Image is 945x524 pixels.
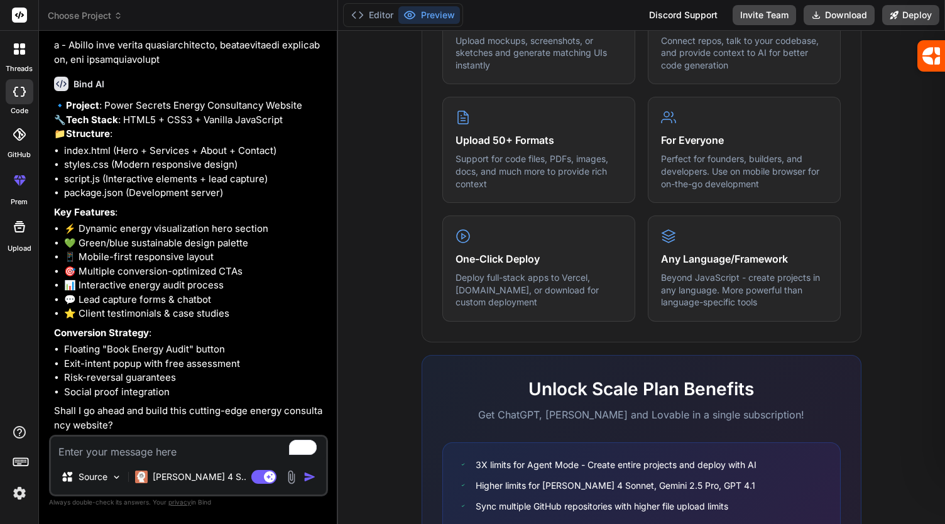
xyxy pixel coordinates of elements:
[642,5,725,25] div: Discord Support
[153,471,246,483] p: [PERSON_NAME] 4 S..
[64,265,325,279] li: 🎯 Multiple conversion-optimized CTAs
[64,385,325,400] li: Social proof integration
[733,5,796,25] button: Invite Team
[346,6,398,24] button: Editor
[11,197,28,207] label: prem
[456,35,622,72] p: Upload mockups, screenshots, or sketches and generate matching UIs instantly
[111,472,122,483] img: Pick Models
[456,153,622,190] p: Support for code files, PDFs, images, docs, and much more to provide rich context
[64,342,325,357] li: Floating "Book Energy Audit" button
[64,307,325,321] li: ⭐ Client testimonials & case studies
[64,357,325,371] li: Exit-intent popup with free assessment
[64,278,325,293] li: 📊 Interactive energy audit process
[476,458,757,471] span: 3X limits for Agent Mode - Create entire projects and deploy with AI
[64,172,325,187] li: script.js (Interactive elements + lead capture)
[456,271,622,308] p: Deploy full-stack apps to Vercel, [DOMAIN_NAME], or download for custom deployment
[64,158,325,172] li: styles.css (Modern responsive design)
[8,150,31,160] label: GitHub
[54,99,325,141] p: 🔹 : Power Secrets Energy Consultancy Website 🔧 : HTML5 + CSS3 + Vanilla JavaScript 📁 :
[64,144,325,158] li: index.html (Hero + Services + About + Contact)
[66,99,99,111] strong: Project
[74,78,104,90] h6: Bind AI
[303,471,316,483] img: icon
[476,499,728,513] span: Sync multiple GitHub repositories with higher file upload limits
[9,483,30,504] img: settings
[661,271,828,308] p: Beyond JavaScript - create projects in any language. More powerful than language-specific tools
[456,251,622,266] h4: One-Click Deploy
[64,222,325,236] li: ⚡ Dynamic energy visualization hero section
[661,35,828,72] p: Connect repos, talk to your codebase, and provide context to AI for better code generation
[54,205,325,220] p: :
[48,9,123,22] span: Choose Project
[66,128,110,139] strong: Structure
[64,236,325,251] li: 💚 Green/blue sustainable design palette
[476,479,755,492] span: Higher limits for [PERSON_NAME] 4 Sonnet, Gemini 2.5 Pro, GPT 4.1
[64,293,325,307] li: 💬 Lead capture forms & chatbot
[442,407,841,422] p: Get ChatGPT, [PERSON_NAME] and Lovable in a single subscription!
[168,498,191,506] span: privacy
[804,5,875,25] button: Download
[11,106,28,116] label: code
[64,250,325,265] li: 📱 Mobile-first responsive layout
[135,471,148,483] img: Claude 4 Sonnet
[882,5,939,25] button: Deploy
[661,133,828,148] h4: For Everyone
[64,186,325,200] li: package.json (Development server)
[284,470,298,484] img: attachment
[6,63,33,74] label: threads
[49,496,328,508] p: Always double-check its answers. Your in Bind
[51,437,326,459] textarea: To enrich screen reader interactions, please activate Accessibility in Grammarly extension settings
[661,251,828,266] h4: Any Language/Framework
[79,471,107,483] p: Source
[661,153,828,190] p: Perfect for founders, builders, and developers. Use on mobile browser for on-the-go development
[8,243,31,254] label: Upload
[54,326,325,341] p: :
[398,6,460,24] button: Preview
[64,371,325,385] li: Risk-reversal guarantees
[54,206,115,218] strong: Key Features
[442,376,841,402] h2: Unlock Scale Plan Benefits
[66,114,118,126] strong: Tech Stack
[456,133,622,148] h4: Upload 50+ Formats
[54,404,325,432] p: Shall I go ahead and build this cutting-edge energy consultancy website?
[54,327,149,339] strong: Conversion Strategy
